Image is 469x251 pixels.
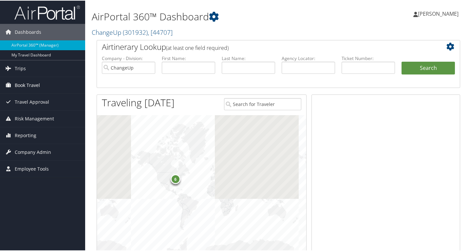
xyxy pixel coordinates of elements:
[15,160,49,177] span: Employee Tools
[402,61,455,74] button: Search
[92,27,173,36] a: ChangeUp
[15,76,40,93] span: Book Travel
[15,93,49,110] span: Travel Approval
[162,54,215,61] label: First Name:
[123,27,148,36] span: ( 301932 )
[148,27,173,36] span: , [ 44707 ]
[224,97,301,110] input: Search for Traveler
[102,95,175,109] h1: Traveling [DATE]
[342,54,395,61] label: Ticket Number:
[92,9,341,23] h1: AirPortal 360™ Dashboard
[15,60,26,76] span: Trips
[413,3,465,23] a: [PERSON_NAME]
[15,23,41,40] span: Dashboards
[418,10,459,17] span: [PERSON_NAME]
[282,54,335,61] label: Agency Locator:
[15,110,54,126] span: Risk Management
[15,127,36,143] span: Reporting
[102,54,155,61] label: Company - Division:
[102,41,425,52] h2: Airtinerary Lookup
[222,54,275,61] label: Last Name:
[14,4,80,20] img: airportal-logo.png
[166,44,229,51] span: (at least one field required)
[15,143,51,160] span: Company Admin
[170,173,180,183] div: 6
